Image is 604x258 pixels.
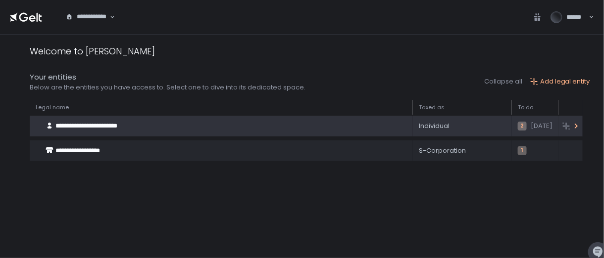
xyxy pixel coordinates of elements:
[419,146,506,155] div: S-Corporation
[484,77,522,86] button: Collapse all
[36,104,69,111] span: Legal name
[419,104,445,111] span: Taxed as
[66,21,109,31] input: Search for option
[30,44,155,58] div: Welcome to [PERSON_NAME]
[419,122,506,130] div: Individual
[518,104,533,111] span: To do
[30,72,305,83] div: Your entities
[530,77,590,86] button: Add legal entity
[518,146,527,155] span: 1
[518,122,527,130] span: 2
[531,122,553,130] span: [DATE]
[59,7,115,28] div: Search for option
[30,83,305,92] div: Below are the entities you have access to. Select one to dive into its dedicated space.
